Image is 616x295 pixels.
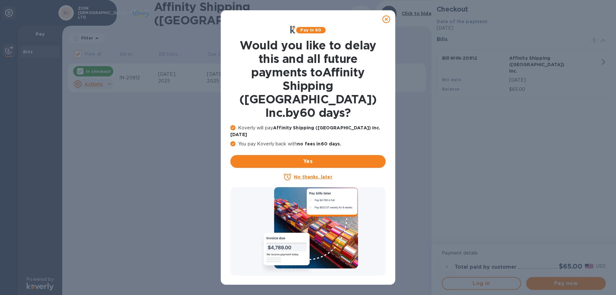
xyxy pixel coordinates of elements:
[230,155,386,168] button: Yes
[230,39,386,119] h1: Would you like to delay this and all future payments to Affinity Shipping ([GEOGRAPHIC_DATA]) Inc...
[235,158,381,165] span: Yes
[230,125,386,138] p: Koverly will pay
[230,125,381,137] b: Affinity Shipping ([GEOGRAPHIC_DATA]) Inc. [DATE]
[297,141,341,146] b: no fees in 60 days .
[230,141,386,147] p: You pay Koverly back with
[300,28,321,32] b: Pay in 60
[294,174,332,179] u: No thanks, later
